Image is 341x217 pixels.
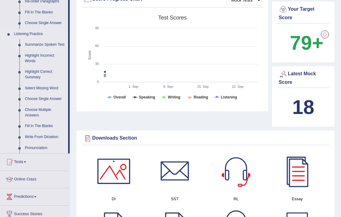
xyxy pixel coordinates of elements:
[139,95,155,99] tspan: Speaking
[279,5,328,21] div: Your Target Score
[88,50,92,60] tspan: Score
[97,80,99,84] text: 0
[147,196,202,202] h4: SST
[95,62,99,66] text: 30
[209,196,264,202] h4: RL
[0,154,70,169] a: Tests
[83,134,328,143] div: Downloads Section
[22,83,68,94] a: Select Missing Word
[290,32,323,54] b: 79+
[197,85,209,88] tspan: 15. Sep
[22,39,68,50] a: Summarize Spoken Text
[113,95,126,99] tspan: Overall
[22,121,68,132] a: Fill In The Blanks
[163,85,173,88] tspan: 8. Sep
[168,95,180,99] tspan: Writing
[279,69,328,86] div: Latest Mock Score
[0,171,70,186] a: Online Class
[129,85,138,88] tspan: 1. Sep
[22,50,68,66] a: Highlight Incorrect Words
[22,18,68,29] a: Choose Single Answer
[11,29,68,40] a: Listening Practice
[86,196,141,202] h4: DI
[22,132,68,143] a: Write From Dictation
[232,85,244,88] tspan: 22. Sep
[270,196,325,202] h4: Essay
[22,94,68,105] a: Choose Single Answer
[0,188,70,204] a: Predictions
[95,44,99,48] text: 60
[22,105,68,121] a: Choose Multiple Answers
[22,66,68,83] a: Highlight Correct Summary
[221,95,237,99] tspan: Listening
[158,15,187,21] tspan: Test scores
[95,26,99,30] text: 90
[22,7,68,18] a: Fill In The Blanks
[292,96,314,118] b: 18
[22,143,68,154] a: Pronunciation
[194,95,208,99] tspan: Reading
